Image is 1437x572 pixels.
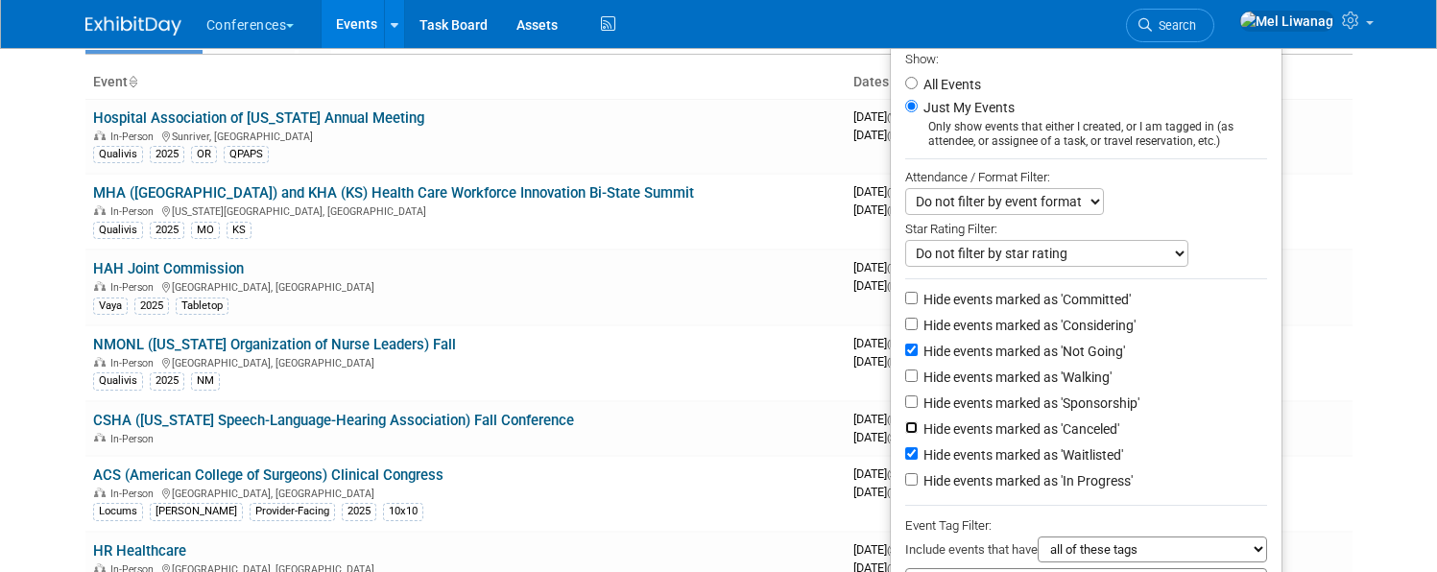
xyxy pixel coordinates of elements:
[905,46,1267,70] div: Show:
[920,445,1123,465] label: Hide events marked as 'Waitlisted'
[887,187,908,198] span: (Thu)
[134,298,169,315] div: 2025
[920,78,981,91] label: All Events
[227,222,251,239] div: KS
[853,203,902,217] span: [DATE]
[920,393,1139,413] label: Hide events marked as 'Sponsorship'
[150,146,184,163] div: 2025
[93,354,838,369] div: [GEOGRAPHIC_DATA], [GEOGRAPHIC_DATA]
[93,184,694,202] a: MHA ([GEOGRAPHIC_DATA]) and KHA (KS) Health Care Workforce Innovation Bi-State Summit
[93,260,244,277] a: HAH Joint Commission
[94,205,106,215] img: In-Person Event
[905,215,1267,240] div: Star Rating Filter:
[920,98,1015,117] label: Just My Events
[887,339,902,349] span: (Fri)
[887,415,902,425] span: (Fri)
[383,503,423,520] div: 10x10
[250,503,335,520] div: Provider-Facing
[93,372,143,390] div: Qualivis
[905,166,1267,188] div: Attendance / Format Filter:
[887,281,902,292] span: (Fri)
[853,412,908,426] span: [DATE]
[93,485,838,500] div: [GEOGRAPHIC_DATA], [GEOGRAPHIC_DATA]
[93,503,143,520] div: Locums
[887,131,902,141] span: (Fri)
[93,336,456,353] a: NMONL ([US_STATE] Organization of Nurse Leaders) Fall
[1239,11,1334,32] img: Mel Liwanag
[1126,9,1214,42] a: Search
[887,112,912,123] span: (Wed)
[110,488,159,500] span: In-Person
[853,278,902,293] span: [DATE]
[887,433,906,443] span: (Sat)
[920,342,1125,361] label: Hide events marked as 'Not Going'
[887,545,908,556] span: (Sun)
[93,466,443,484] a: ACS (American College of Surgeons) Clinical Congress
[128,74,137,89] a: Sort by Event Name
[853,542,914,557] span: [DATE]
[110,281,159,294] span: In-Person
[853,128,902,142] span: [DATE]
[887,357,902,368] span: (Fri)
[853,260,914,274] span: [DATE]
[110,433,159,445] span: In-Person
[887,263,908,274] span: (Thu)
[920,290,1131,309] label: Hide events marked as 'Committed'
[191,146,217,163] div: OR
[887,469,906,480] span: (Sat)
[191,222,220,239] div: MO
[93,412,574,429] a: CSHA ([US_STATE] Speech-Language-Hearing Association) Fall Conference
[85,66,846,99] th: Event
[93,128,838,143] div: Sunriver, [GEOGRAPHIC_DATA]
[853,485,908,499] span: [DATE]
[905,120,1267,149] div: Only show events that either I created, or I am tagged in (as attendee, or assignee of a task, or...
[93,203,838,218] div: [US_STATE][GEOGRAPHIC_DATA], [GEOGRAPHIC_DATA]
[920,316,1136,335] label: Hide events marked as 'Considering'
[93,278,838,294] div: [GEOGRAPHIC_DATA], [GEOGRAPHIC_DATA]
[853,184,914,199] span: [DATE]
[853,336,908,350] span: [DATE]
[110,131,159,143] span: In-Person
[94,357,106,367] img: In-Person Event
[94,488,106,497] img: In-Person Event
[150,503,243,520] div: [PERSON_NAME]
[342,503,376,520] div: 2025
[191,372,220,390] div: NM
[94,433,106,442] img: In-Person Event
[853,354,902,369] span: [DATE]
[94,281,106,291] img: In-Person Event
[110,357,159,369] span: In-Person
[853,430,906,444] span: [DATE]
[224,146,269,163] div: QPAPS
[887,205,902,216] span: (Fri)
[1152,18,1196,33] span: Search
[85,16,181,36] img: ExhibitDay
[94,131,106,140] img: In-Person Event
[853,109,918,124] span: [DATE]
[110,205,159,218] span: In-Person
[93,109,424,127] a: Hospital Association of [US_STATE] Annual Meeting
[93,146,143,163] div: Qualivis
[150,372,184,390] div: 2025
[853,466,912,481] span: [DATE]
[889,74,898,89] a: Sort by Start Date
[887,488,908,498] span: (Tue)
[905,514,1267,536] div: Event Tag Filter:
[920,419,1119,439] label: Hide events marked as 'Canceled'
[846,66,1099,99] th: Dates
[150,222,184,239] div: 2025
[93,542,186,560] a: HR Healthcare
[920,368,1112,387] label: Hide events marked as 'Walking'
[93,222,143,239] div: Qualivis
[920,471,1133,490] label: Hide events marked as 'In Progress'
[176,298,228,315] div: Tabletop
[93,298,128,315] div: Vaya
[905,536,1267,568] div: Include events that have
